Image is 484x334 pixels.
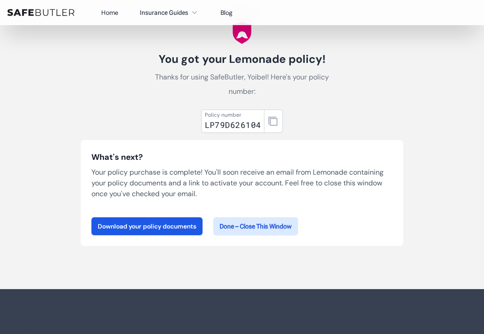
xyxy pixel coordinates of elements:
div: Policy number [205,111,261,119]
a: Download your policy documents [91,217,203,235]
a: Blog [220,9,233,17]
a: Home [101,9,118,17]
button: Done – Close This Window [213,217,298,235]
div: LP79D626104 [205,119,261,131]
p: Thanks for using SafeButler, Yoibel! Here's your policy number: [142,70,342,99]
img: SafeButler Text Logo [7,9,74,16]
button: Insurance Guides [140,7,199,18]
p: Your policy purchase is complete! You'll soon receive an email from Lemonade containing your poli... [91,167,393,199]
h3: What's next? [91,151,393,163]
h1: You got your Lemonade policy! [142,52,342,66]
